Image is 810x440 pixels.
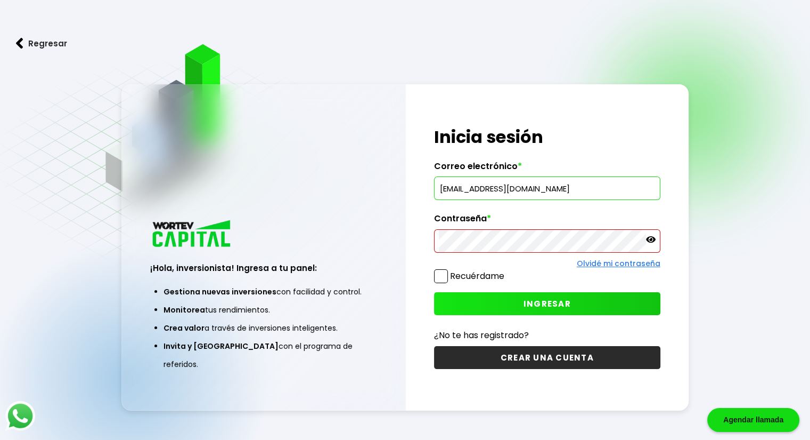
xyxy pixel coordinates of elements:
li: a través de inversiones inteligentes. [163,319,363,337]
img: flecha izquierda [16,38,23,49]
button: INGRESAR [434,292,660,315]
img: logo_wortev_capital [150,219,234,250]
h1: Inicia sesión [434,124,660,150]
span: Invita y [GEOGRAPHIC_DATA] [163,341,279,351]
a: Olvidé mi contraseña [577,258,660,269]
span: Crea valor [163,323,204,333]
span: INGRESAR [523,298,571,309]
button: CREAR UNA CUENTA [434,346,660,369]
label: Recuérdame [450,270,504,282]
span: Monitorea [163,305,205,315]
h3: ¡Hola, inversionista! Ingresa a tu panel: [150,262,377,274]
span: Gestiona nuevas inversiones [163,286,276,297]
label: Correo electrónico [434,161,660,177]
div: Agendar llamada [707,408,799,432]
img: logos_whatsapp-icon.242b2217.svg [5,401,35,431]
a: ¿No te has registrado?CREAR UNA CUENTA [434,329,660,369]
li: con el programa de referidos. [163,337,363,373]
input: hola@wortev.capital [439,177,656,199]
li: con facilidad y control. [163,283,363,301]
label: Contraseña [434,213,660,229]
li: tus rendimientos. [163,301,363,319]
p: ¿No te has registrado? [434,329,660,342]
